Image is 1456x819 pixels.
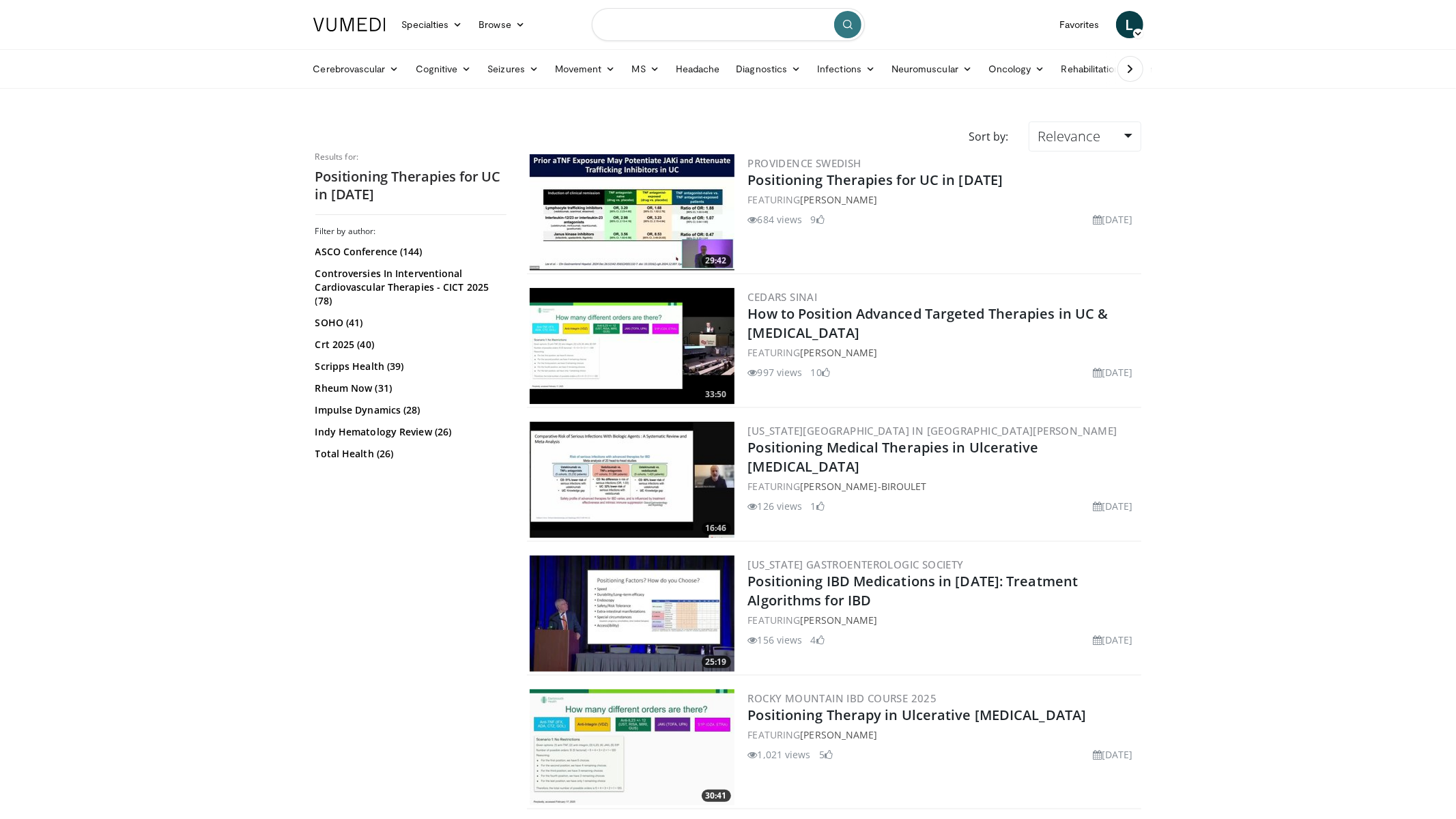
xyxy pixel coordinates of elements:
[592,8,865,41] input: Search topics, interventions
[530,689,734,805] a: 30:41
[748,479,1139,493] div: FEATURING
[624,55,668,83] a: MS
[800,728,877,741] a: [PERSON_NAME]
[1093,365,1133,379] li: [DATE]
[748,572,1079,609] a: Positioning IBD Medications in [DATE]: Treatment Algorithms for IBD
[530,154,734,270] img: c2f891f0-d3d0-49b1-a766-8365287cbd45.300x170_q85_crop-smart_upscale.jpg
[547,55,624,83] a: Movement
[800,346,877,359] a: [PERSON_NAME]
[748,192,1139,207] div: FEATURING
[1029,121,1141,152] a: Relevance
[315,425,503,439] a: Indy Hematology Review (26)
[530,288,734,404] a: 33:50
[748,212,803,227] li: 684 views
[315,226,506,237] h3: Filter by author:
[748,304,1109,342] a: How to Position Advanced Targeted Therapies in UC & [MEDICAL_DATA]
[1053,55,1128,83] a: Rehabilitation
[811,499,825,513] li: 1
[748,613,1139,627] div: FEATURING
[1093,499,1133,513] li: [DATE]
[315,245,503,259] a: ASCO Conference (144)
[315,360,503,373] a: Scripps Health (39)
[883,55,980,83] a: Neuromuscular
[702,522,731,534] span: 16:46
[800,193,877,206] a: [PERSON_NAME]
[809,55,883,83] a: Infections
[479,55,547,83] a: Seizures
[958,121,1018,152] div: Sort by:
[530,288,734,404] img: 3a77d179-505e-4120-ab05-a1f0f774d167.300x170_q85_crop-smart_upscale.jpg
[702,656,731,668] span: 25:19
[530,154,734,270] a: 29:42
[315,403,503,417] a: Impulse Dynamics (28)
[748,499,803,513] li: 126 views
[800,614,877,627] a: [PERSON_NAME]
[980,55,1053,83] a: Oncology
[748,633,803,647] li: 156 views
[408,55,480,83] a: Cognitive
[315,316,503,330] a: SOHO (41)
[315,338,503,351] a: Crt 2025 (40)
[1093,747,1133,762] li: [DATE]
[748,691,937,705] a: Rocky Mountain IBD Course 2025
[668,55,728,83] a: Headache
[530,689,734,805] img: 8c03d263-6f3a-4cf4-88f9-fe9123f51dc4.300x170_q85_crop-smart_upscale.jpg
[748,558,964,571] a: [US_STATE] Gastroenterologic Society
[819,747,833,762] li: 5
[748,747,811,762] li: 1,021 views
[748,156,861,170] a: Providence Swedish
[748,290,818,304] a: Cedars Sinai
[470,11,533,38] a: Browse
[305,55,408,83] a: Cerebrovascular
[1093,212,1133,227] li: [DATE]
[702,790,731,802] span: 30:41
[1093,633,1133,647] li: [DATE]
[315,382,503,395] a: Rheum Now (31)
[530,422,734,538] img: 59b80424-7e0b-48d4-9584-3796a4b8270e.300x170_q85_crop-smart_upscale.jpg
[315,152,506,162] p: Results for:
[702,388,731,401] span: 33:50
[315,267,503,308] a: Controversies In Interventional Cardiovascular Therapies - CICT 2025 (78)
[748,365,803,379] li: 997 views
[1051,11,1108,38] a: Favorites
[315,447,503,461] a: Total Health (26)
[748,728,1139,742] div: FEATURING
[530,422,734,538] a: 16:46
[800,480,926,493] a: [PERSON_NAME]-Biroulet
[811,212,825,227] li: 9
[748,171,1003,189] a: Positioning Therapies for UC in [DATE]
[530,556,734,672] img: 9ce3f8e3-680b-420d-aa6b-dcfa94f31065.300x170_q85_crop-smart_upscale.jpg
[748,438,1039,476] a: Positioning Medical Therapies in Ulcerative [MEDICAL_DATA]
[394,11,471,38] a: Specialties
[530,556,734,672] a: 25:19
[748,424,1117,437] a: [US_STATE][GEOGRAPHIC_DATA] in [GEOGRAPHIC_DATA][PERSON_NAME]
[315,168,506,203] h2: Positioning Therapies for UC in [DATE]
[748,345,1139,360] div: FEATURING
[313,18,386,31] img: VuMedi Logo
[728,55,809,83] a: Diagnostics
[811,365,830,379] li: 10
[1116,11,1143,38] a: L
[702,255,731,267] span: 29:42
[1038,127,1100,145] span: Relevance
[748,706,1087,724] a: Positioning Therapy in Ulcerative [MEDICAL_DATA]
[811,633,825,647] li: 4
